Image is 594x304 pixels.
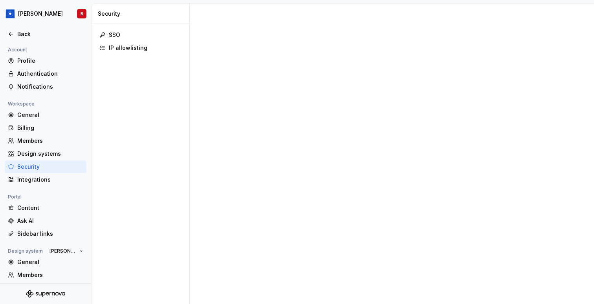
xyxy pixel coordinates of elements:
div: Workspace [5,99,38,109]
a: SSO [96,29,185,41]
div: Authentication [17,70,83,78]
div: Billing [17,124,83,132]
a: General [5,109,86,121]
div: Profile [17,57,83,65]
div: IP allowlisting [109,44,181,52]
a: Design systems [5,147,86,160]
a: Ask AI [5,215,86,227]
button: [PERSON_NAME]B [2,5,90,22]
a: Security [5,160,86,173]
a: Integrations [5,173,86,186]
div: Back [17,30,83,38]
div: Portal [5,192,25,202]
a: General [5,256,86,268]
div: Members [17,271,83,279]
div: General [17,111,83,119]
div: Design system [5,246,46,256]
a: IP allowlisting [96,42,185,54]
a: Members [5,269,86,281]
div: Account [5,45,30,55]
div: SSO [109,31,181,39]
div: Content [17,204,83,212]
a: Content [5,202,86,214]
div: Security [98,10,186,18]
a: Authentication [5,67,86,80]
a: Profile [5,55,86,67]
span: [PERSON_NAME] [49,248,77,254]
img: 049812b6-2877-400d-9dc9-987621144c16.png [5,9,15,18]
a: Back [5,28,86,40]
div: [PERSON_NAME] [18,10,63,18]
div: Members [17,137,83,145]
div: Security [17,163,83,171]
svg: Supernova Logo [26,290,65,298]
div: Sidebar links [17,230,83,238]
a: Billing [5,122,86,134]
a: Sidebar links [5,228,86,240]
a: Members [5,135,86,147]
a: Versions [5,282,86,294]
div: General [17,258,83,266]
div: Notifications [17,83,83,91]
div: B [81,11,83,17]
div: Design systems [17,150,83,158]
div: Integrations [17,176,83,184]
div: Ask AI [17,217,83,225]
a: Notifications [5,80,86,93]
